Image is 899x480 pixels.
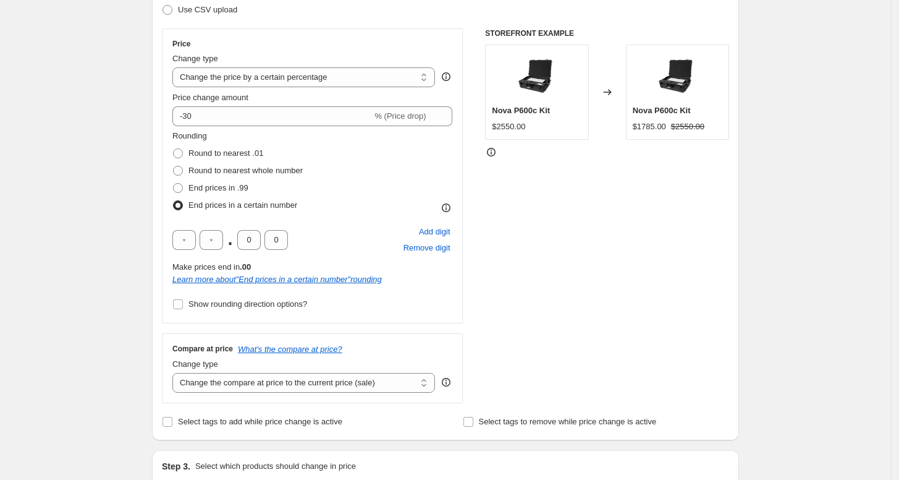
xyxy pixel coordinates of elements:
button: What's the compare at price? [238,345,342,354]
p: Select which products should change in price [195,460,356,473]
span: End prices in .99 [188,183,248,192]
img: NOVAP600c_b79a878a-f5d8-440f-a6ba-e8ef64168cfe_80x.png [652,51,702,101]
span: Price change amount [172,93,248,102]
strike: $2550.00 [671,121,704,133]
input: ﹡ [264,230,288,250]
span: Change type [172,54,218,63]
b: .00 [240,262,251,272]
button: Add placeholder [417,224,452,240]
span: Show rounding direction options? [188,299,307,309]
div: help [440,71,452,83]
input: ﹡ [200,230,223,250]
span: Nova P600c Kit [492,106,550,115]
a: Learn more about"End prices in a certain number"rounding [172,275,382,284]
div: $2550.00 [492,121,525,133]
span: End prices in a certain number [188,200,297,210]
span: Round to nearest .01 [188,148,263,158]
h3: Compare at price [172,344,233,354]
span: . [227,230,234,250]
img: NOVAP600c_b79a878a-f5d8-440f-a6ba-e8ef64168cfe_80x.png [512,51,562,101]
h6: STOREFRONT EXAMPLE [485,28,729,38]
div: $1785.00 [633,121,666,133]
span: Use CSV upload [178,5,237,14]
input: -15 [172,106,372,126]
span: Select tags to add while price change is active [178,417,342,426]
input: ﹡ [237,230,261,250]
span: Select tags to remove while price change is active [479,417,657,426]
span: Change type [172,359,218,369]
i: Learn more about " End prices in a certain number " rounding [172,275,382,284]
span: Round to nearest whole number [188,166,303,175]
span: % (Price drop) [374,111,426,121]
span: Remove digit [403,242,450,254]
h3: Price [172,39,190,49]
h2: Step 3. [162,460,190,473]
span: Make prices end in [172,262,251,272]
span: Nova P600c Kit [633,106,691,115]
button: Remove placeholder [402,240,452,256]
input: ﹡ [172,230,196,250]
div: help [440,376,452,388]
span: Add digit [419,226,450,238]
span: Rounding [172,131,207,140]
